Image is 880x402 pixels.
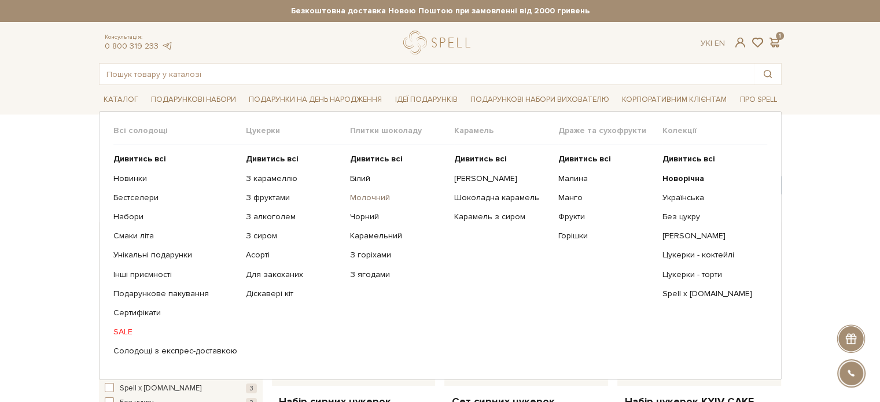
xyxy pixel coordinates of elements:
a: Дивитись всі [662,154,758,164]
input: Пошук товару у каталозі [100,64,754,84]
b: Дивитись всі [454,154,507,164]
a: Шоколадна карамель [454,193,550,203]
a: Дивитись всі [246,154,341,164]
span: Драже та сухофрукти [558,126,662,136]
a: SALE [113,327,237,337]
a: З карамеллю [246,174,341,184]
a: Малина [558,174,654,184]
span: | [710,38,712,48]
a: Чорний [350,212,445,222]
a: З ягодами [350,270,445,280]
span: Всі солодощі [113,126,246,136]
a: Інші приємності [113,270,237,280]
a: Діскавері кіт [246,289,341,299]
a: Фрукти [558,212,654,222]
a: Для закоханих [246,270,341,280]
a: Корпоративним клієнтам [617,90,731,109]
a: Молочний [350,193,445,203]
a: Унікальні подарунки [113,250,237,260]
span: 3 [246,383,257,393]
a: Горішки [558,231,654,241]
button: Spell x [DOMAIN_NAME] 3 [105,383,257,394]
a: [PERSON_NAME] [662,231,758,241]
a: Солодощі з експрес-доставкою [113,346,237,356]
a: З алкоголем [246,212,341,222]
div: Ук [701,38,725,49]
a: Без цукру [662,212,758,222]
a: З горіхами [350,250,445,260]
a: Українська [662,193,758,203]
span: Карамель [454,126,558,136]
span: Колекції [662,126,767,136]
a: Білий [350,174,445,184]
a: Цукерки - коктейлі [662,250,758,260]
a: Карамельний [350,231,445,241]
span: Консультація: [105,34,173,41]
a: Набори [113,212,237,222]
a: Подарункові набори [146,91,241,109]
span: Плитки шоколаду [350,126,454,136]
a: Карамель з сиром [454,212,550,222]
a: Подарункове пакування [113,289,237,299]
a: Каталог [99,91,143,109]
a: telegram [161,41,173,51]
a: Про Spell [735,91,781,109]
a: [PERSON_NAME] [454,174,550,184]
a: Новинки [113,174,237,184]
b: Дивитись всі [558,154,611,164]
a: Дивитись всі [113,154,237,164]
b: Дивитись всі [662,154,715,164]
b: Дивитись всі [113,154,166,164]
b: Дивитись всі [350,154,403,164]
a: Сертифікати [113,308,237,318]
a: 0 800 319 233 [105,41,159,51]
a: Новорічна [662,174,758,184]
a: Дивитись всі [454,154,550,164]
b: Дивитись всі [246,154,299,164]
a: Дивитись всі [350,154,445,164]
a: Асорті [246,250,341,260]
a: Смаки літа [113,231,237,241]
a: Дивитись всі [558,154,654,164]
a: З фруктами [246,193,341,203]
button: Пошук товару у каталозі [754,64,781,84]
a: Подарунки на День народження [244,91,386,109]
a: En [715,38,725,48]
a: Spell x [DOMAIN_NAME] [662,289,758,299]
span: Spell x [DOMAIN_NAME] [120,383,201,394]
a: З сиром [246,231,341,241]
a: Манго [558,193,654,203]
a: Ідеї подарунків [390,91,462,109]
a: logo [403,31,476,54]
a: Подарункові набори вихователю [466,90,614,109]
span: Цукерки [246,126,350,136]
strong: Безкоштовна доставка Новою Поштою при замовленні від 2000 гривень [99,6,782,16]
b: Новорічна [662,174,704,183]
a: Бестселери [113,193,237,203]
div: Каталог [99,111,782,379]
a: Цукерки - торти [662,270,758,280]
